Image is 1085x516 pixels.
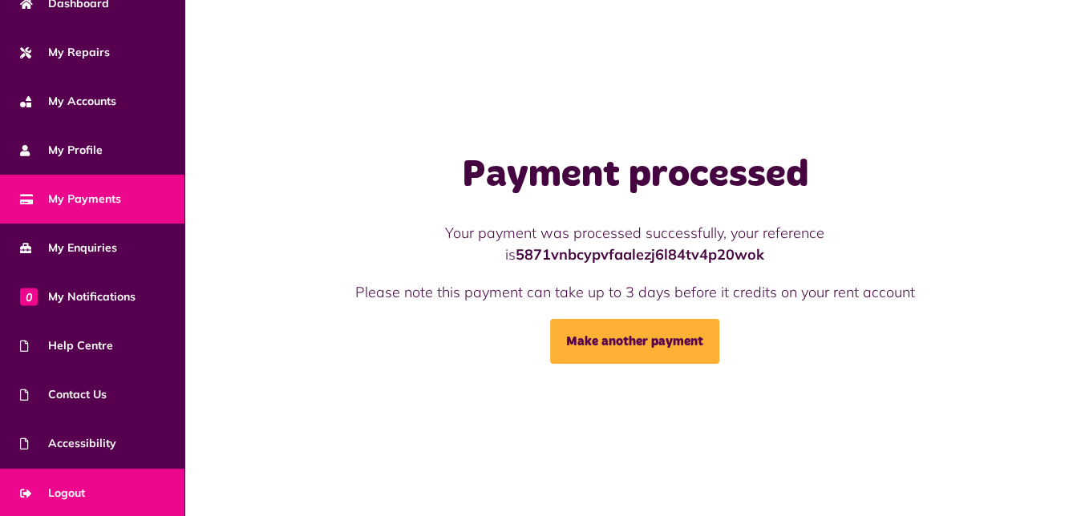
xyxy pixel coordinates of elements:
[20,44,110,61] span: My Repairs
[329,222,941,265] p: Your payment was processed successfully, your reference is
[20,93,116,110] span: My Accounts
[20,191,121,208] span: My Payments
[20,142,103,159] span: My Profile
[550,319,719,364] a: Make another payment
[329,152,941,199] h1: Payment processed
[20,288,38,305] span: 0
[20,386,107,403] span: Contact Us
[516,245,764,264] strong: 5871vnbcypvfaalezj6l84tv4p20wok
[329,281,941,303] p: Please note this payment can take up to 3 days before it credits on your rent account
[20,435,116,452] span: Accessibility
[20,240,117,256] span: My Enquiries
[20,288,136,305] span: My Notifications
[20,337,113,354] span: Help Centre
[20,485,85,502] span: Logout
